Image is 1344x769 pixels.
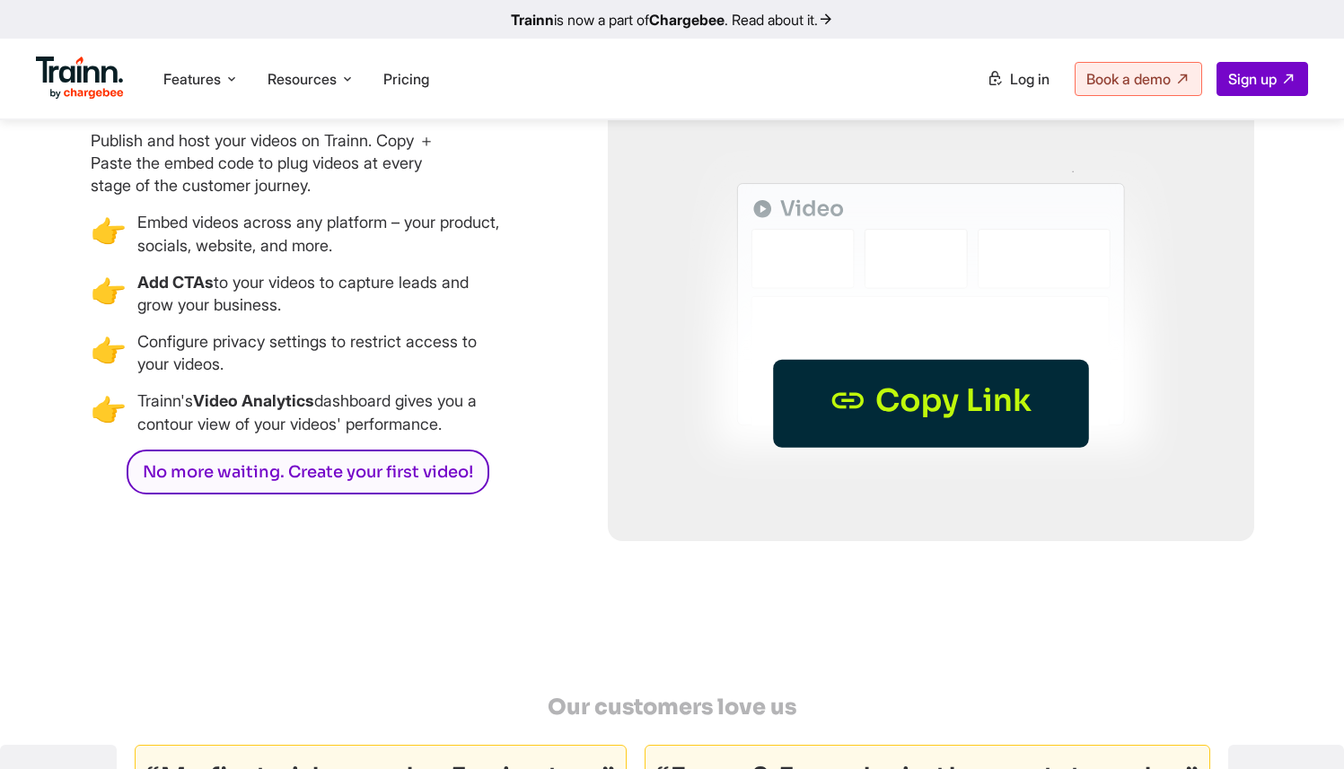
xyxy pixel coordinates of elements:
[383,70,429,88] a: Pricing
[137,389,505,434] p: Trainn's dashboard gives you a contour view of your videos' performance.
[91,211,127,256] span: 👉
[1075,62,1202,96] a: Book a demo
[91,389,127,434] span: 👉
[163,69,221,89] span: Features
[1086,70,1171,88] span: Book a demo
[1010,70,1050,88] span: Log in
[127,450,489,494] a: No more waiting. Create your first video!
[976,63,1060,95] a: Log in
[36,57,124,100] img: Trainn Logo
[511,11,554,29] b: Trainn
[268,69,337,89] span: Resources
[91,129,459,197] p: Publish and host your videos on Trainn. Copy ＋ Paste the embed code to plug videos at every stage...
[137,330,505,375] p: Configure privacy settings to restrict access to your videos.
[1254,683,1344,769] iframe: Chat Widget
[91,330,127,375] span: 👉
[548,694,796,721] span: Our customers love us
[137,273,214,292] b: Add CTAs
[137,211,505,256] p: Embed videos across any platform – your product, socials, website, and more.
[1228,70,1277,88] span: Sign up
[649,11,725,29] b: Chargebee
[91,271,127,316] span: 👉
[137,271,505,316] p: to your videos to capture leads and grow your business.
[193,391,314,410] b: Video Analytics
[1217,62,1308,96] a: Sign up
[608,38,1254,541] img: video-share.svg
